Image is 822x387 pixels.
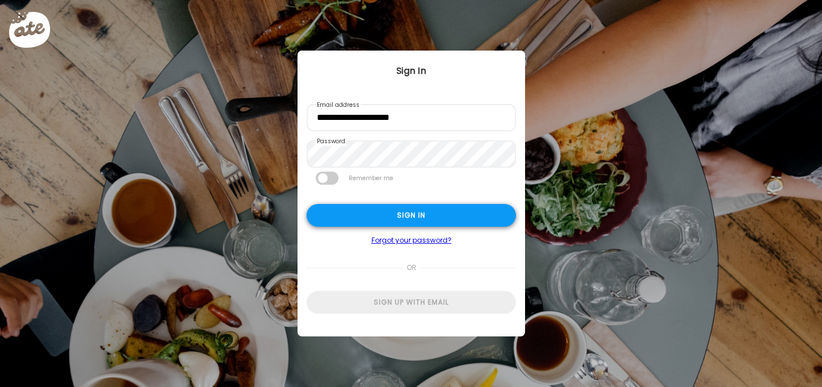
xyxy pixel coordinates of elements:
[307,236,516,245] a: Forgot your password?
[316,137,346,146] label: Password
[316,101,361,110] label: Email address
[307,291,516,314] div: Sign up with email
[298,64,525,78] div: Sign In
[402,256,420,279] span: or
[307,204,516,227] div: Sign in
[348,172,394,185] label: Remember me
